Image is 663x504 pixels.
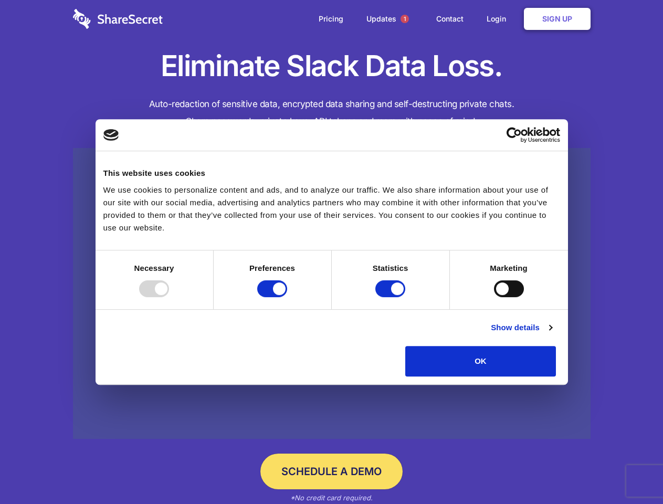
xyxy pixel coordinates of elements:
strong: Statistics [373,264,408,272]
a: Contact [426,3,474,35]
strong: Preferences [249,264,295,272]
button: OK [405,346,556,376]
a: Schedule a Demo [260,454,403,489]
img: logo-wordmark-white-trans-d4663122ce5f474addd5e946df7df03e33cb6a1c49d2221995e7729f52c070b2.svg [73,9,163,29]
em: *No credit card required. [290,493,373,502]
a: Login [476,3,522,35]
a: Pricing [308,3,354,35]
a: Wistia video thumbnail [73,148,591,439]
a: Usercentrics Cookiebot - opens in a new window [468,127,560,143]
strong: Necessary [134,264,174,272]
a: Show details [491,321,552,334]
a: Sign Up [524,8,591,30]
div: We use cookies to personalize content and ads, and to analyze our traffic. We also share informat... [103,184,560,234]
span: 1 [401,15,409,23]
h1: Eliminate Slack Data Loss. [73,47,591,85]
img: logo [103,129,119,141]
div: This website uses cookies [103,167,560,180]
h4: Auto-redaction of sensitive data, encrypted data sharing and self-destructing private chats. Shar... [73,96,591,130]
strong: Marketing [490,264,528,272]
